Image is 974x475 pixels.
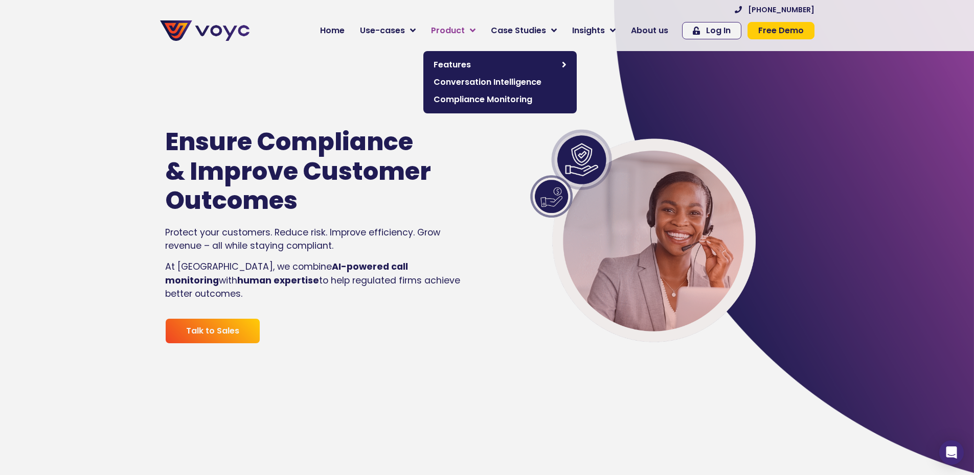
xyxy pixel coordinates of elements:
[312,20,352,41] a: Home
[428,74,572,91] a: Conversation Intelligence
[748,22,814,39] a: Free Demo
[564,20,623,41] a: Insights
[352,20,423,41] a: Use-cases
[483,20,564,41] a: Case Studies
[165,260,465,300] p: At [GEOGRAPHIC_DATA], we combine with to help regulated firms achieve better outcomes.
[491,25,546,37] span: Case Studies
[623,20,676,41] a: About us
[165,226,465,253] p: Protect your customers. Reduce risk. Improve efficiency. Grow revenue – all while staying compliant.
[428,91,572,108] a: Compliance Monitoring
[165,318,260,344] a: Talk to Sales
[423,20,483,41] a: Product
[165,260,408,286] strong: AI-powered call monitoring
[320,25,345,37] span: Home
[682,22,741,39] a: Log In
[434,76,567,88] span: Conversation Intelligence
[748,6,814,13] span: [PHONE_NUMBER]
[939,440,964,465] div: Open Intercom Messenger
[706,27,731,35] span: Log In
[434,93,567,106] span: Compliance Monitoring
[631,25,668,37] span: About us
[434,59,557,71] span: Features
[237,274,319,287] strong: human expertise
[572,25,605,37] span: Insights
[160,20,250,41] img: voyc-full-logo
[428,56,572,74] a: Features
[431,25,465,37] span: Product
[735,6,814,13] a: [PHONE_NUMBER]
[758,27,804,35] span: Free Demo
[360,25,405,37] span: Use-cases
[165,127,434,216] h1: Ensure Compliance & Improve Customer Outcomes
[186,327,239,335] span: Talk to Sales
